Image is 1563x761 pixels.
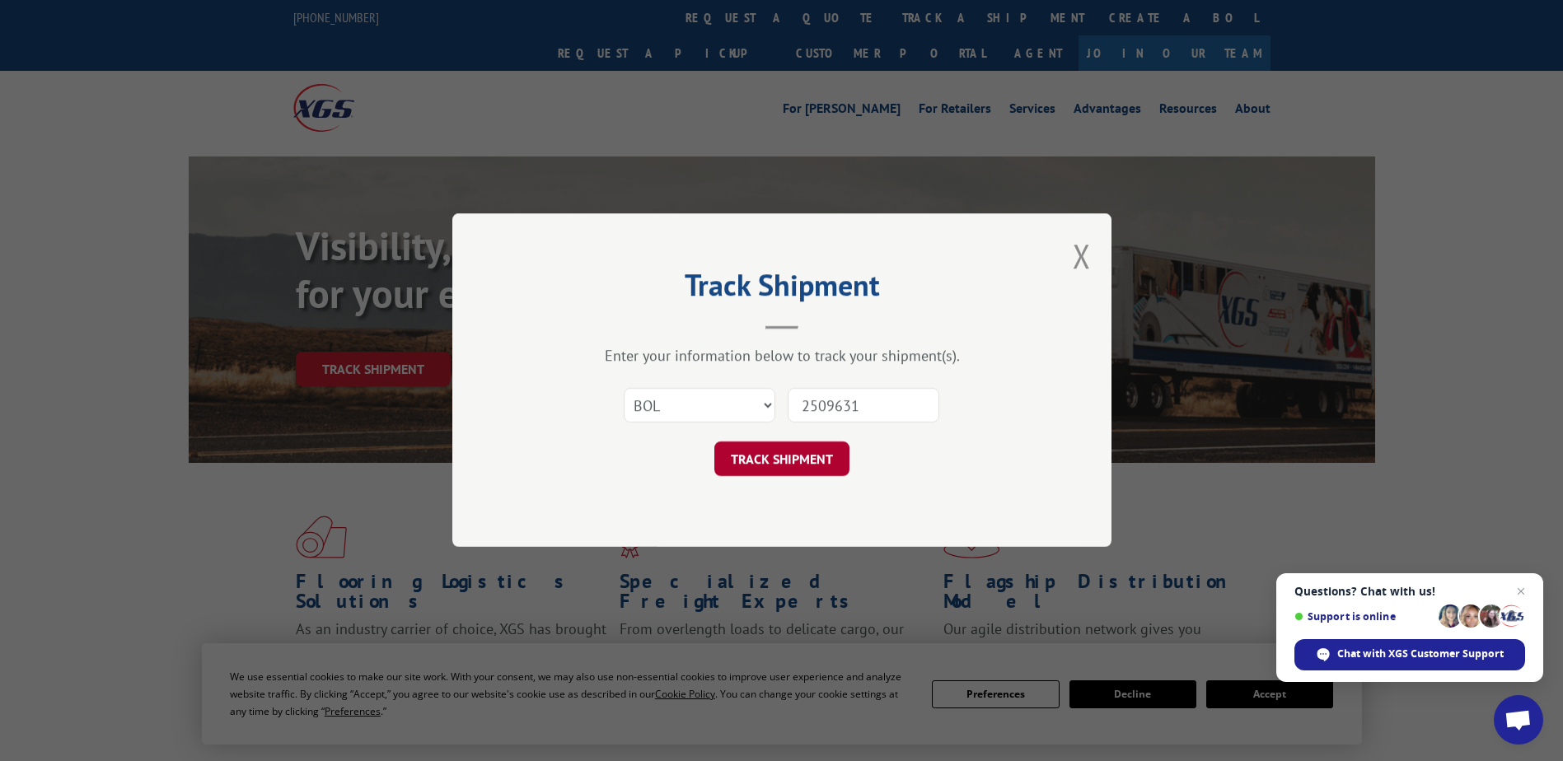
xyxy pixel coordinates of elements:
[1511,581,1531,601] span: Close chat
[535,347,1029,366] div: Enter your information below to track your shipment(s).
[1294,639,1525,670] div: Chat with XGS Customer Support
[1337,647,1504,661] span: Chat with XGS Customer Support
[1294,585,1525,598] span: Questions? Chat with us!
[1494,695,1543,745] div: Open chat
[788,389,939,423] input: Number(s)
[1294,610,1433,623] span: Support is online
[535,273,1029,305] h2: Track Shipment
[714,442,849,477] button: TRACK SHIPMENT
[1073,234,1091,278] button: Close modal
